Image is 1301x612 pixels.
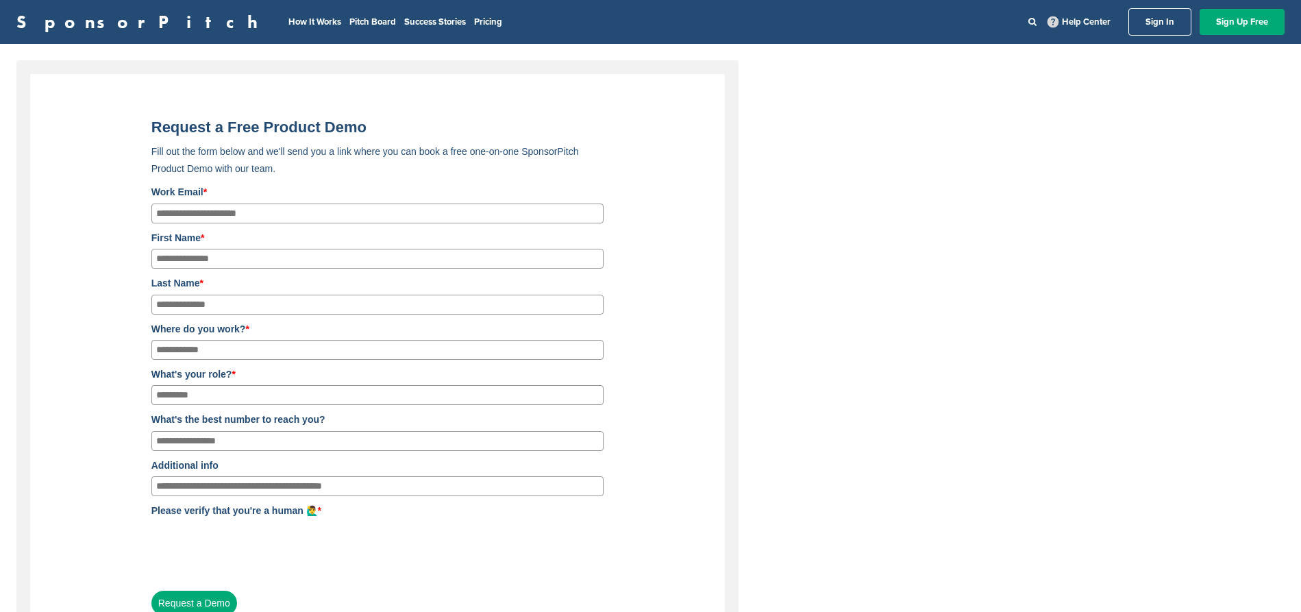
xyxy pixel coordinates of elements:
[151,230,604,245] label: First Name
[151,522,360,576] iframe: reCAPTCHA
[1200,9,1285,35] a: Sign Up Free
[474,16,502,27] a: Pricing
[151,458,604,473] label: Additional info
[404,16,466,27] a: Success Stories
[151,321,604,336] label: Where do you work?
[1128,8,1191,36] a: Sign In
[16,13,267,31] a: SponsorPitch
[288,16,341,27] a: How It Works
[1045,14,1113,30] a: Help Center
[349,16,396,27] a: Pitch Board
[151,143,604,178] p: Fill out the form below and we'll send you a link where you can book a free one-on-one SponsorPit...
[151,412,604,427] label: What's the best number to reach you?
[151,184,604,199] label: Work Email
[151,367,604,382] label: What's your role?
[151,119,604,136] title: Request a Free Product Demo
[151,503,604,518] label: Please verify that you're a human 🙋‍♂️
[151,276,604,291] label: Last Name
